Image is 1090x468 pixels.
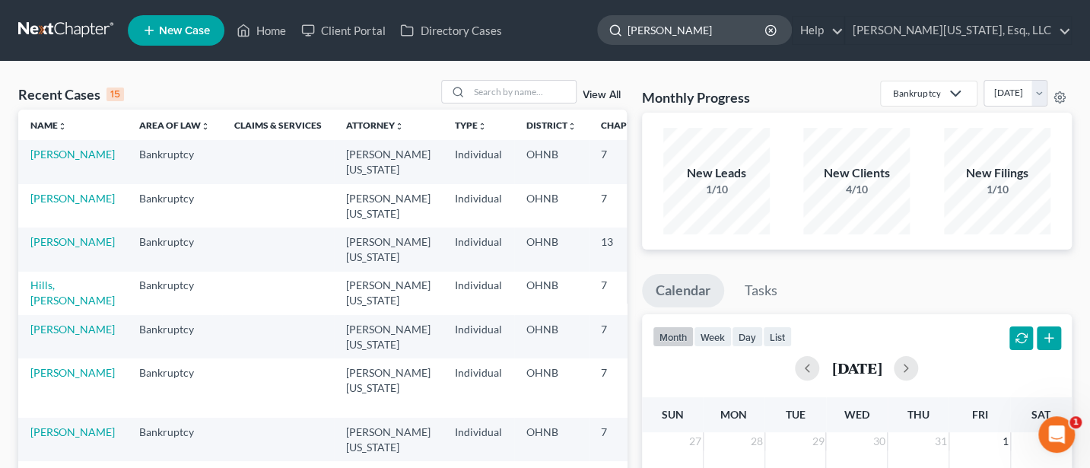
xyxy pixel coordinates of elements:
[583,90,621,100] a: View All
[944,164,1050,182] div: New Filings
[443,315,514,358] td: Individual
[127,184,222,228] td: Bankruptcy
[763,326,792,347] button: list
[589,184,665,228] td: 7
[334,272,443,315] td: [PERSON_NAME][US_STATE]
[127,272,222,315] td: Bankruptcy
[334,184,443,228] td: [PERSON_NAME][US_STATE]
[443,140,514,183] td: Individual
[589,315,665,358] td: 7
[589,418,665,461] td: 7
[732,326,763,347] button: day
[628,16,767,44] input: Search by name...
[127,140,222,183] td: Bankruptcy
[845,17,1071,44] a: [PERSON_NAME][US_STATE], Esq., LLC
[1001,432,1010,450] span: 1
[731,274,791,307] a: Tasks
[229,17,294,44] a: Home
[803,164,910,182] div: New Clients
[785,408,805,421] span: Tue
[514,315,589,358] td: OHNB
[971,408,987,421] span: Fri
[455,119,487,131] a: Typeunfold_more
[589,228,665,271] td: 13
[907,408,930,421] span: Thu
[872,432,887,450] span: 30
[30,366,115,379] a: [PERSON_NAME]
[810,432,825,450] span: 29
[30,192,115,205] a: [PERSON_NAME]
[514,184,589,228] td: OHNB
[127,358,222,417] td: Bankruptcy
[478,122,487,131] i: unfold_more
[514,228,589,271] td: OHNB
[58,122,67,131] i: unfold_more
[601,119,653,131] a: Chapterunfold_more
[334,228,443,271] td: [PERSON_NAME][US_STATE]
[720,408,747,421] span: Mon
[346,119,404,131] a: Attorneyunfold_more
[567,122,577,131] i: unfold_more
[944,182,1050,197] div: 1/10
[793,17,844,44] a: Help
[642,88,750,107] h3: Monthly Progress
[514,272,589,315] td: OHNB
[443,228,514,271] td: Individual
[443,418,514,461] td: Individual
[526,119,577,131] a: Districtunfold_more
[159,25,210,37] span: New Case
[334,418,443,461] td: [PERSON_NAME][US_STATE]
[803,182,910,197] div: 4/10
[694,326,732,347] button: week
[106,88,124,101] div: 15
[30,235,115,248] a: [PERSON_NAME]
[127,315,222,358] td: Bankruptcy
[893,87,940,100] div: Bankruptcy
[642,274,724,307] a: Calendar
[663,182,770,197] div: 1/10
[30,119,67,131] a: Nameunfold_more
[443,272,514,315] td: Individual
[443,358,514,417] td: Individual
[294,17,392,44] a: Client Portal
[127,418,222,461] td: Bankruptcy
[334,358,443,417] td: [PERSON_NAME][US_STATE]
[514,358,589,417] td: OHNB
[1069,416,1082,428] span: 1
[688,432,703,450] span: 27
[222,110,334,140] th: Claims & Services
[30,323,115,336] a: [PERSON_NAME]
[334,140,443,183] td: [PERSON_NAME][US_STATE]
[589,358,665,417] td: 7
[395,122,404,131] i: unfold_more
[30,425,115,438] a: [PERSON_NAME]
[653,326,694,347] button: month
[30,148,115,161] a: [PERSON_NAME]
[201,122,210,131] i: unfold_more
[514,140,589,183] td: OHNB
[443,184,514,228] td: Individual
[139,119,210,131] a: Area of Lawunfold_more
[334,315,443,358] td: [PERSON_NAME][US_STATE]
[1031,408,1050,421] span: Sat
[844,408,869,421] span: Wed
[589,272,665,315] td: 7
[127,228,222,271] td: Bankruptcy
[663,164,770,182] div: New Leads
[30,279,115,307] a: Hills, [PERSON_NAME]
[1038,416,1075,453] iframe: Intercom live chat
[469,81,576,103] input: Search by name...
[392,17,509,44] a: Directory Cases
[831,360,882,376] h2: [DATE]
[749,432,764,450] span: 28
[589,140,665,183] td: 7
[933,432,949,450] span: 31
[661,408,683,421] span: Sun
[18,85,124,103] div: Recent Cases
[514,418,589,461] td: OHNB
